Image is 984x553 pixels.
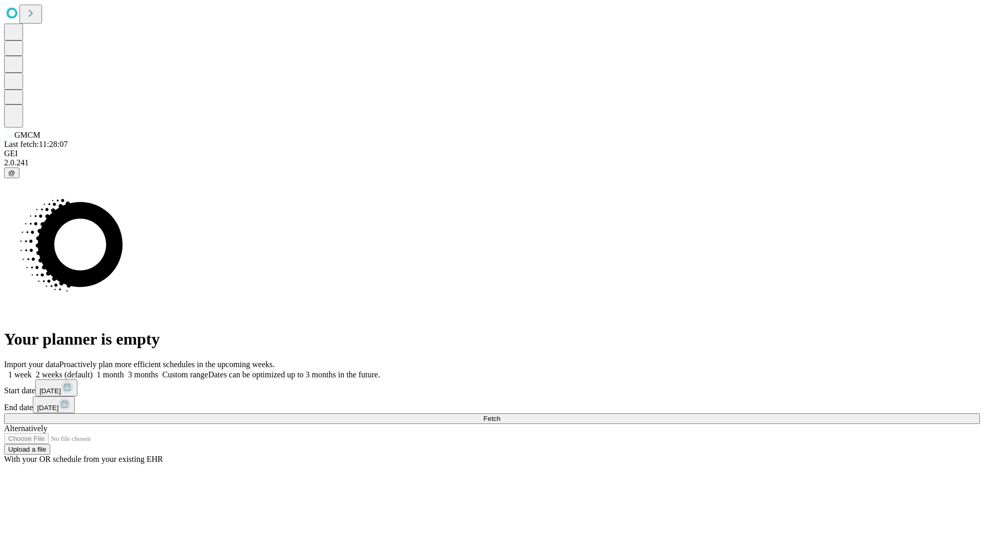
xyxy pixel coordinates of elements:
[97,370,124,379] span: 1 month
[4,149,980,158] div: GEI
[483,415,500,422] span: Fetch
[59,360,275,369] span: Proactively plan more efficient schedules in the upcoming weeks.
[33,396,75,413] button: [DATE]
[36,370,93,379] span: 2 weeks (default)
[14,131,40,139] span: GMCM
[4,360,59,369] span: Import your data
[162,370,208,379] span: Custom range
[4,167,19,178] button: @
[4,413,980,424] button: Fetch
[208,370,380,379] span: Dates can be optimized up to 3 months in the future.
[8,370,32,379] span: 1 week
[4,140,68,148] span: Last fetch: 11:28:07
[4,379,980,396] div: Start date
[4,424,47,433] span: Alternatively
[128,370,158,379] span: 3 months
[4,396,980,413] div: End date
[4,330,980,349] h1: Your planner is empty
[35,379,77,396] button: [DATE]
[39,387,61,395] span: [DATE]
[37,404,58,412] span: [DATE]
[4,158,980,167] div: 2.0.241
[4,444,50,455] button: Upload a file
[8,169,15,177] span: @
[4,455,163,463] span: With your OR schedule from your existing EHR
